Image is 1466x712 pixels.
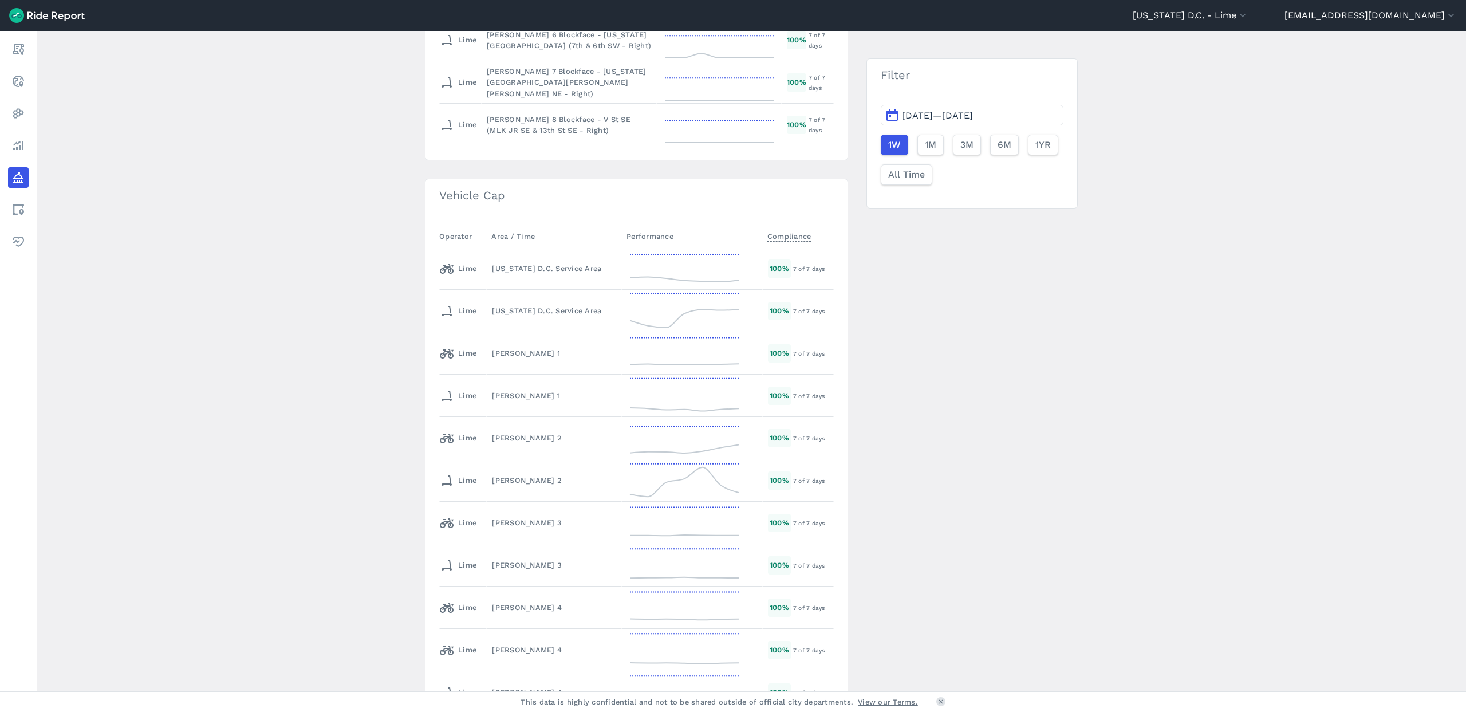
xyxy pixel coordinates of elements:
span: 6M [998,138,1011,152]
div: Lime [440,116,476,134]
div: 100 % [768,387,791,404]
h3: Vehicle Cap [425,179,848,211]
div: [PERSON_NAME] 3 [492,560,617,571]
div: 100 % [768,641,791,659]
a: Policy [8,167,29,188]
div: 100 % [787,116,806,133]
div: Lime [440,259,476,278]
span: 1M [925,138,936,152]
div: 7 of 7 days [809,30,833,50]
button: [EMAIL_ADDRESS][DOMAIN_NAME] [1284,9,1457,22]
div: 7 of 7 days [793,518,833,528]
div: Lime [440,387,476,405]
div: 100 % [768,683,791,701]
span: Compliance [767,229,811,242]
div: [PERSON_NAME] 3 [492,517,617,528]
div: 7 of 7 days [793,391,833,401]
span: 1YR [1035,138,1051,152]
button: 1M [917,135,944,155]
div: [PERSON_NAME] 4 [492,687,617,698]
button: All Time [881,164,932,185]
div: Lime [440,302,476,320]
div: 7 of 7 days [793,306,833,316]
a: Analyze [8,135,29,156]
div: Lime [440,73,476,92]
div: 7 of 7 days [793,603,833,613]
a: Health [8,231,29,252]
div: 100 % [768,429,791,447]
div: 100 % [768,259,791,277]
div: Lime [440,344,476,363]
div: 100 % [768,471,791,489]
div: 7 of 7 days [793,433,833,443]
span: 1W [888,138,901,152]
div: 7 of 7 days [793,645,833,655]
div: 7 of 7 days [793,560,833,571]
div: 7 of 7 days [793,687,833,698]
span: All Time [888,168,925,182]
div: [US_STATE] D.C. Service Area [492,263,617,274]
span: 3M [960,138,974,152]
div: 100 % [768,344,791,362]
div: [PERSON_NAME] 6 Blockface - [US_STATE][GEOGRAPHIC_DATA] (7th & 6th SW - Right) [487,29,652,51]
div: 7 of 7 days [793,348,833,359]
div: [PERSON_NAME] 8 Blockface - V St SE (MLK JR SE & 13th St SE - Right) [487,114,652,136]
div: 7 of 7 days [793,475,833,486]
div: [PERSON_NAME] 1 [492,390,617,401]
h3: Filter [867,59,1077,91]
img: Ride Report [9,8,85,23]
th: Operator [439,225,487,247]
div: [PERSON_NAME] 4 [492,602,617,613]
div: 7 of 7 days [809,115,833,135]
div: [PERSON_NAME] 2 [492,432,617,443]
button: 1W [881,135,908,155]
div: Lime [440,31,476,49]
button: 6M [990,135,1019,155]
button: [DATE]—[DATE] [881,105,1063,125]
a: Areas [8,199,29,220]
div: 7 of 7 days [809,72,833,93]
div: 7 of 7 days [793,263,833,274]
button: [US_STATE] D.C. - Lime [1133,9,1248,22]
a: View our Terms. [858,697,918,707]
div: [PERSON_NAME] 7 Blockface - [US_STATE][GEOGRAPHIC_DATA][PERSON_NAME][PERSON_NAME] NE - Right) [487,66,652,99]
a: Realtime [8,71,29,92]
div: 100 % [768,302,791,320]
th: Area / Time [487,225,622,247]
div: [US_STATE] D.C. Service Area [492,305,617,316]
a: Report [8,39,29,60]
span: [DATE]—[DATE] [902,110,973,121]
div: 100 % [768,599,791,616]
div: 100 % [768,556,791,574]
div: 100 % [787,73,806,91]
div: 100 % [787,31,806,49]
div: 100 % [768,514,791,532]
div: [PERSON_NAME] 2 [492,475,617,486]
a: Heatmaps [8,103,29,124]
div: Lime [440,429,476,447]
div: Lime [440,514,476,532]
button: 3M [953,135,981,155]
div: [PERSON_NAME] 4 [492,644,617,655]
div: Lime [440,556,476,575]
div: [PERSON_NAME] 1 [492,348,617,359]
div: Lime [440,599,476,617]
div: Lime [440,683,476,702]
div: Lime [440,471,476,490]
th: Performance [622,225,763,247]
button: 1YR [1028,135,1058,155]
div: Lime [440,641,476,659]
